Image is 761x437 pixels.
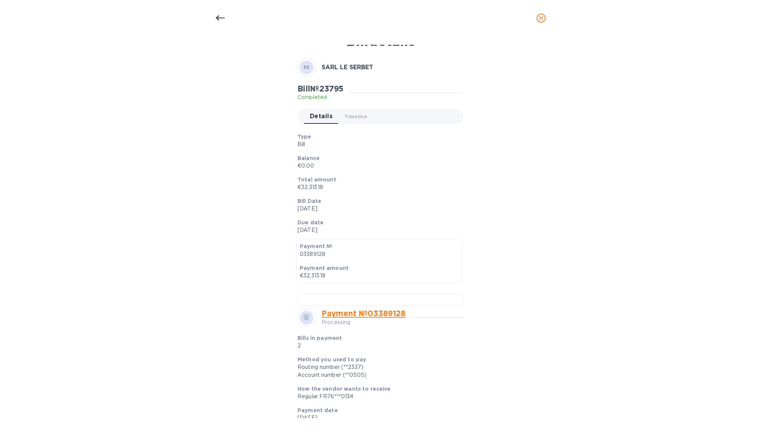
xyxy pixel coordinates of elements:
p: [DATE] [297,205,458,213]
button: close [532,9,550,27]
h2: Bill № 23795 [297,84,343,93]
p: [DATE] [297,226,458,234]
b: Due date [297,219,323,225]
a: Payment № 03389128 [322,309,406,318]
b: Total amount [297,177,336,183]
b: Type [297,134,311,140]
b: SS [303,64,310,70]
b: Method you used to pay [297,356,366,362]
div: Routing number (**2337) [297,363,458,371]
p: [DATE] [297,414,458,422]
div: Account number (**0505) [297,371,458,379]
p: €0.00 [297,162,458,170]
b: Payment № [300,243,332,249]
p: €32,313.18 [297,183,458,191]
span: Details [310,111,332,122]
b: Payment date [297,407,338,413]
p: 2 [297,342,404,350]
p: €32,313.18 [300,272,458,280]
b: SARL LE SERBET [322,64,373,71]
p: 03389128 [300,250,458,258]
b: Bill Date [297,198,321,204]
p: Completed [297,93,343,101]
span: Timeline [345,113,367,120]
b: Bills in payment [297,335,342,341]
b: How the vendor wants to receive [297,386,391,392]
p: Processing [322,318,406,326]
b: Payment amount [300,265,349,271]
b: Balance [297,155,320,161]
div: Regular FR76***0134 [297,393,458,400]
p: Bill [297,140,458,148]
